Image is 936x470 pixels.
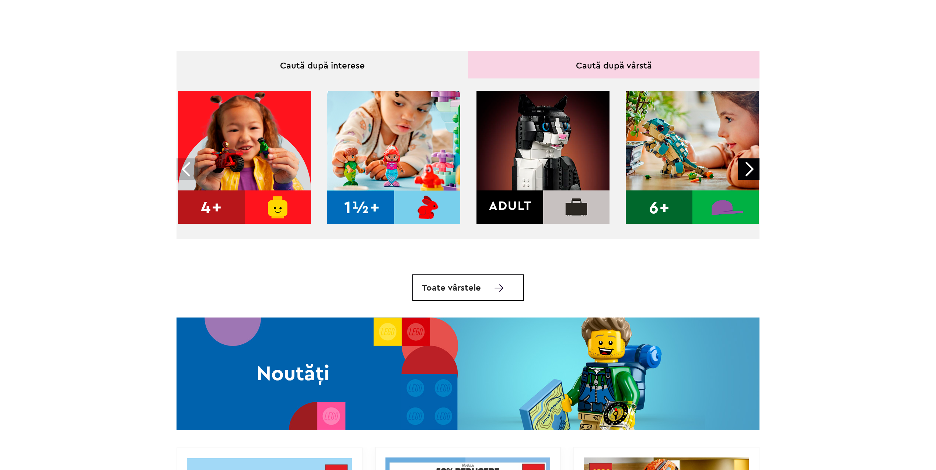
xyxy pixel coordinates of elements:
[495,284,503,292] img: Toate vârstele
[412,274,524,301] a: Toate vârstele
[177,364,410,384] h2: Noutăți
[178,91,311,224] img: 4+
[468,51,759,78] div: Caută după vârstă
[177,51,468,78] div: Caută după interese
[177,318,759,430] a: NoutățiNoutăți
[327,91,460,224] img: 1.5+
[422,284,481,292] span: Toate vârstele
[177,318,759,430] img: Noutăți
[476,91,610,224] img: Adult
[626,91,759,224] img: 6+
